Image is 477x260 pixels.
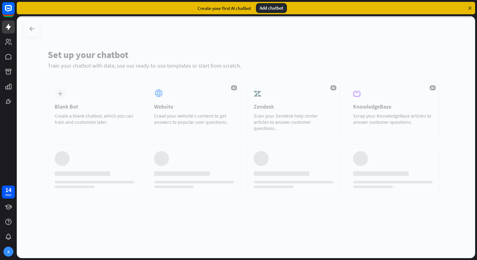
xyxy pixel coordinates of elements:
[3,247,13,257] div: A
[2,186,15,199] a: 14 days
[256,3,287,13] div: Add chatbot
[198,5,251,11] div: Create your first AI chatbot
[5,187,11,193] div: 14
[5,193,11,197] div: days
